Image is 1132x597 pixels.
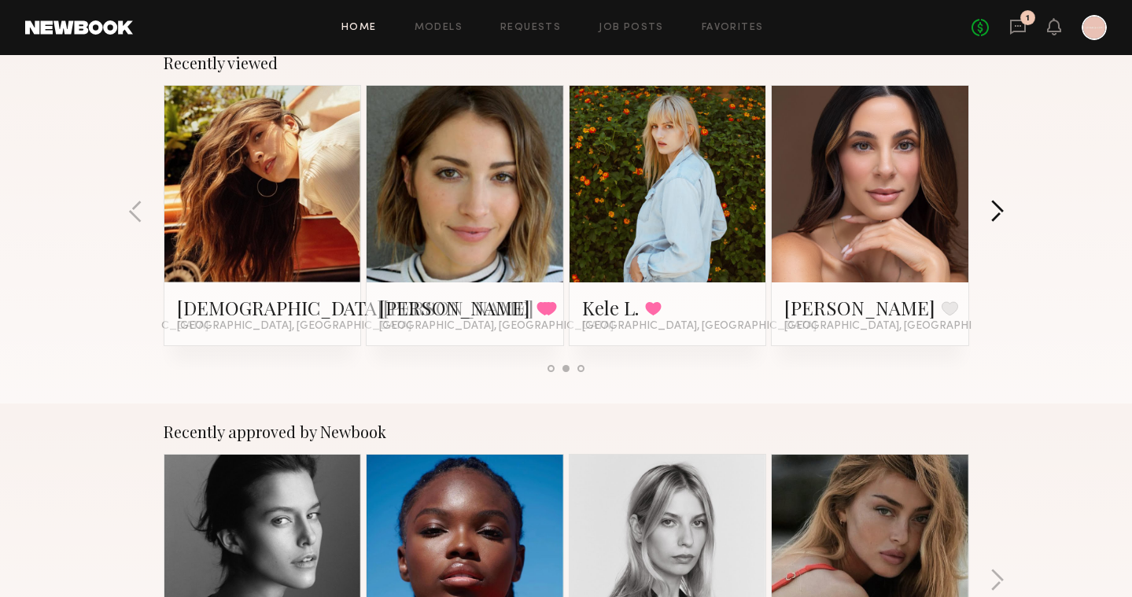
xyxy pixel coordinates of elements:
[784,320,1019,333] span: [GEOGRAPHIC_DATA], [GEOGRAPHIC_DATA]
[599,23,664,33] a: Job Posts
[582,320,817,333] span: [GEOGRAPHIC_DATA], [GEOGRAPHIC_DATA]
[582,295,639,320] a: Kele L.
[702,23,764,33] a: Favorites
[1009,18,1027,38] a: 1
[164,53,969,72] div: Recently viewed
[341,23,377,33] a: Home
[379,320,614,333] span: [GEOGRAPHIC_DATA], [GEOGRAPHIC_DATA]
[164,422,969,441] div: Recently approved by Newbook
[415,23,463,33] a: Models
[177,295,534,320] a: [DEMOGRAPHIC_DATA][PERSON_NAME]
[1026,14,1030,23] div: 1
[379,295,530,320] a: [PERSON_NAME]
[784,295,935,320] a: [PERSON_NAME]
[177,320,411,333] span: [GEOGRAPHIC_DATA], [GEOGRAPHIC_DATA]
[500,23,561,33] a: Requests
